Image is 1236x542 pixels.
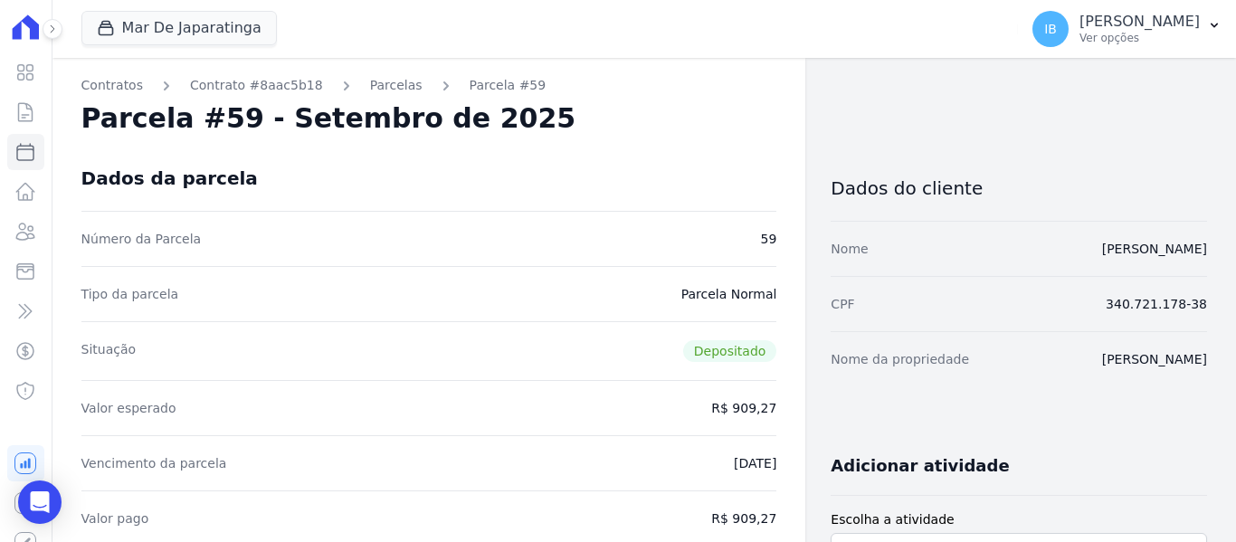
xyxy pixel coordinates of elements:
a: Contrato #8aac5b18 [190,76,323,95]
p: Ver opções [1079,31,1200,45]
dt: Nome da propriedade [831,350,969,368]
dd: [DATE] [734,454,776,472]
h3: Adicionar atividade [831,455,1009,477]
button: Mar De Japaratinga [81,11,277,45]
dt: Nome [831,240,868,258]
span: IB [1044,23,1057,35]
label: Escolha a atividade [831,510,1207,529]
dt: Vencimento da parcela [81,454,227,472]
dd: 59 [761,230,777,248]
a: Contratos [81,76,143,95]
h2: Parcela #59 - Setembro de 2025 [81,102,576,135]
dd: Parcela Normal [681,285,777,303]
dt: CPF [831,295,854,313]
a: Parcelas [370,76,423,95]
dt: Valor pago [81,509,149,528]
dd: 340.721.178-38 [1106,295,1207,313]
a: [PERSON_NAME] [1102,242,1207,256]
dt: Situação [81,340,137,362]
div: Open Intercom Messenger [18,480,62,524]
h3: Dados do cliente [831,177,1207,199]
p: [PERSON_NAME] [1079,13,1200,31]
dd: R$ 909,27 [711,509,776,528]
nav: Breadcrumb [81,76,777,95]
a: Parcela #59 [470,76,547,95]
dd: [PERSON_NAME] [1102,350,1207,368]
div: Dados da parcela [81,167,258,189]
dt: Valor esperado [81,399,176,417]
span: Depositado [683,340,777,362]
dd: R$ 909,27 [711,399,776,417]
button: IB [PERSON_NAME] Ver opções [1018,4,1236,54]
dt: Número da Parcela [81,230,202,248]
dt: Tipo da parcela [81,285,179,303]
